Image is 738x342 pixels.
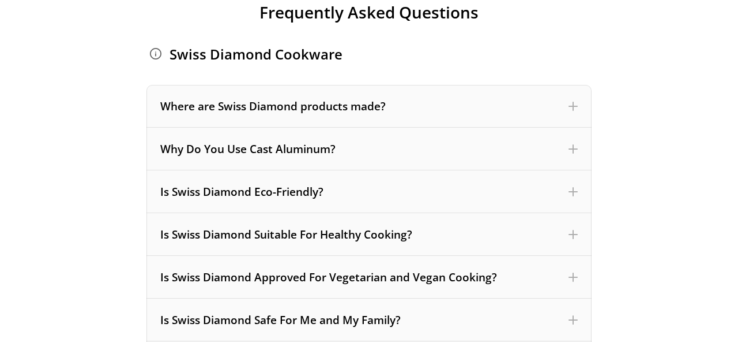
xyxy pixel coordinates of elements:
[170,45,342,63] span: Swiss Diamond Cookware
[160,184,578,199] div: Is Swiss Diamond Eco-Friendly?
[160,313,578,328] div: Is Swiss Diamond Safe For Me and My Family?
[146,213,592,256] div: Is Swiss Diamond Suitable For Healthy Cooking?
[146,128,592,170] div: Why Do You Use Cast Aluminum?
[160,99,578,114] div: Where are Swiss Diamond products made?
[160,270,578,285] div: Is Swiss Diamond Approved For Vegetarian and Vegan Cooking?
[160,142,578,157] div: Why Do You Use Cast Aluminum?
[146,170,592,213] div: Is Swiss Diamond Eco-Friendly?
[160,227,578,242] div: Is Swiss Diamond Suitable For Healthy Cooking?
[146,299,592,341] div: Is Swiss Diamond Safe For Me and My Family?
[146,85,592,128] div: Where are Swiss Diamond products made?
[146,256,592,299] div: Is Swiss Diamond Approved For Vegetarian and Vegan Cooking?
